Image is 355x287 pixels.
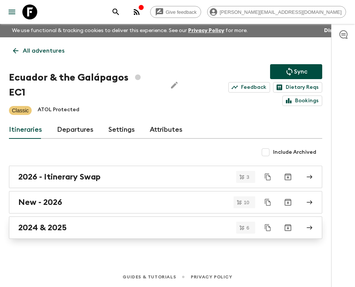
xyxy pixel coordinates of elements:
h1: Ecuador & the Galápagos EC1 [9,70,161,100]
a: Settings [108,121,135,139]
a: Itineraries [9,121,42,139]
button: Archive [280,195,295,210]
span: 10 [240,200,254,205]
h2: 2024 & 2025 [18,223,67,233]
a: Feedback [228,82,270,93]
a: Give feedback [150,6,201,18]
button: Sync adventure departures to the booking engine [270,64,322,79]
a: All adventures [9,43,69,58]
button: Duplicate [261,221,275,234]
a: 2024 & 2025 [9,216,322,239]
a: New - 2026 [9,191,322,213]
button: Duplicate [261,170,275,184]
button: Archive [280,220,295,235]
p: Classic [12,107,29,114]
span: 3 [242,175,254,180]
span: 6 [242,225,254,230]
a: Privacy Policy [188,28,224,33]
a: Guides & Tutorials [123,273,176,281]
a: Departures [57,121,93,139]
a: Bookings [282,96,322,106]
span: Include Archived [273,149,316,156]
span: Give feedback [162,9,201,15]
a: Dietary Reqs [273,82,322,93]
p: ATOL Protected [38,106,79,115]
span: [PERSON_NAME][EMAIL_ADDRESS][DOMAIN_NAME] [216,9,346,15]
button: Archive [280,169,295,184]
button: search adventures [108,4,123,19]
p: All adventures [23,46,64,55]
a: Privacy Policy [191,273,232,281]
h2: New - 2026 [18,197,62,207]
h2: 2026 - Itinerary Swap [18,172,101,182]
button: menu [4,4,19,19]
p: Sync [294,67,307,76]
div: [PERSON_NAME][EMAIL_ADDRESS][DOMAIN_NAME] [207,6,346,18]
button: Edit Adventure Title [167,70,182,100]
a: Attributes [150,121,183,139]
a: 2026 - Itinerary Swap [9,166,322,188]
button: Duplicate [261,196,275,209]
p: We use functional & tracking cookies to deliver this experience. See our for more. [9,24,251,37]
button: Dismiss [322,25,346,36]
